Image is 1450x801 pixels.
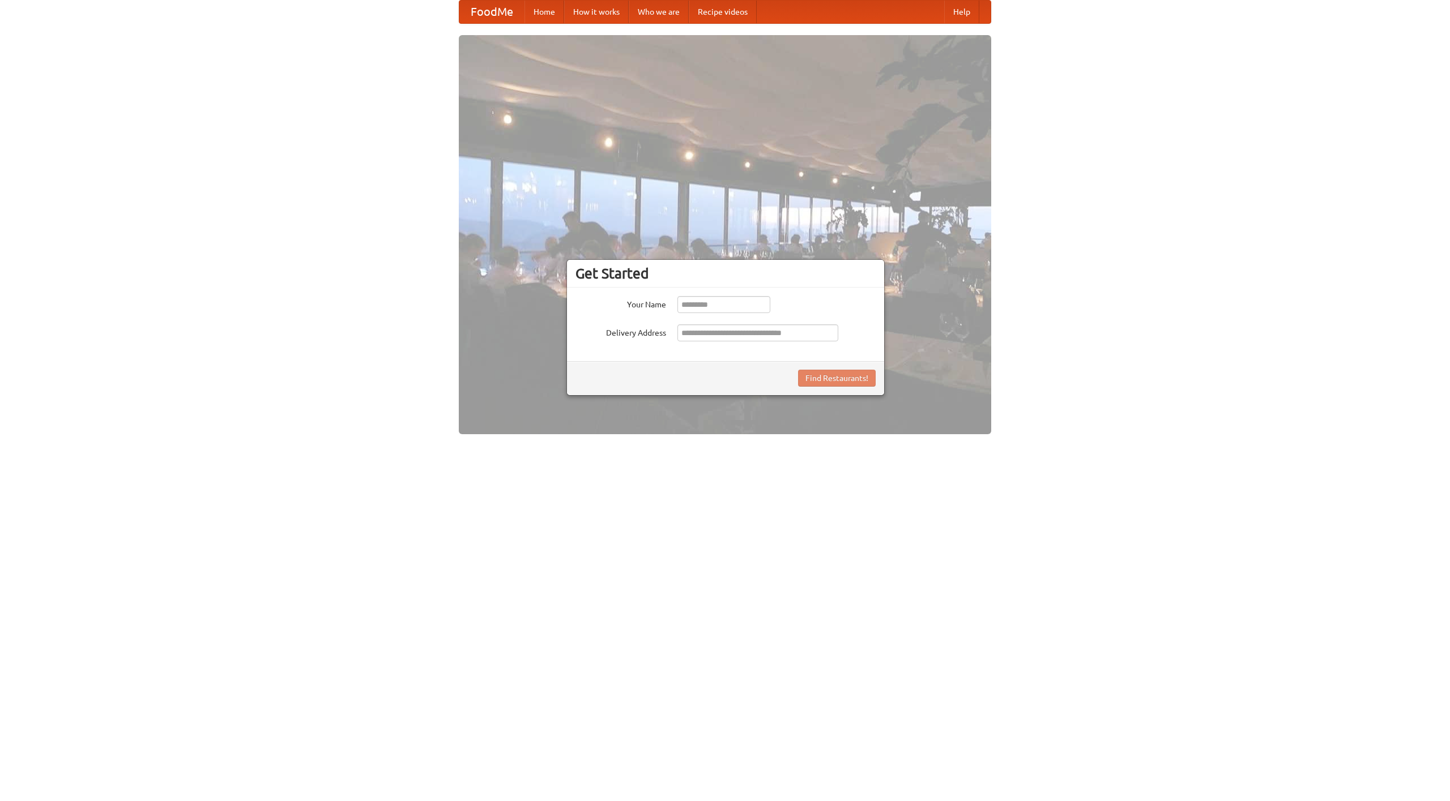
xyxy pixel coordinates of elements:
a: Home [524,1,564,23]
a: Help [944,1,979,23]
a: FoodMe [459,1,524,23]
a: Who we are [629,1,689,23]
label: Your Name [575,296,666,310]
label: Delivery Address [575,324,666,339]
a: How it works [564,1,629,23]
h3: Get Started [575,265,876,282]
button: Find Restaurants! [798,370,876,387]
a: Recipe videos [689,1,757,23]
